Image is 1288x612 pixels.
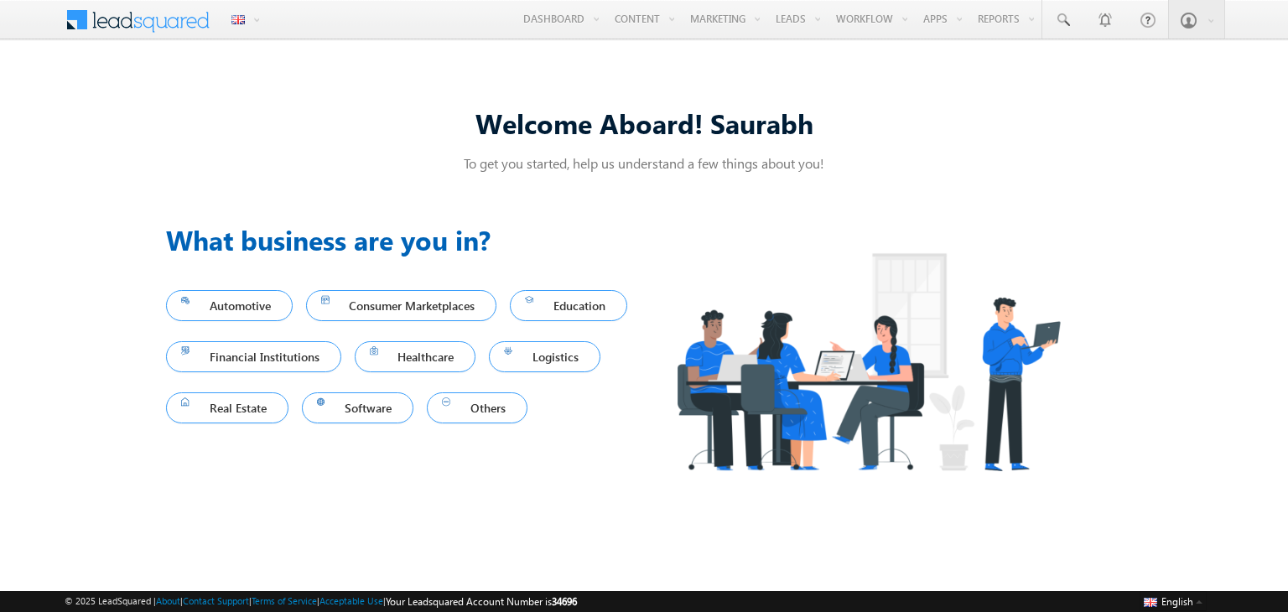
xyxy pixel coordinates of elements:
span: 34696 [552,595,577,608]
span: Education [525,294,612,317]
div: Welcome Aboard! Saurabh [166,105,1122,141]
a: About [156,595,180,606]
img: Industry.png [644,220,1092,504]
button: English [1140,591,1207,611]
h3: What business are you in? [166,220,644,260]
a: Acceptable Use [319,595,383,606]
span: Healthcare [370,345,461,368]
span: Real Estate [181,397,273,419]
span: Consumer Marketplaces [321,294,482,317]
a: Contact Support [183,595,249,606]
span: English [1161,595,1193,608]
span: Automotive [181,294,278,317]
span: Your Leadsquared Account Number is [386,595,577,608]
span: Others [442,397,512,419]
a: Terms of Service [252,595,317,606]
span: Financial Institutions [181,345,326,368]
span: Logistics [504,345,585,368]
span: © 2025 LeadSquared | | | | | [65,594,577,609]
span: Software [317,397,399,419]
p: To get you started, help us understand a few things about you! [166,154,1122,172]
